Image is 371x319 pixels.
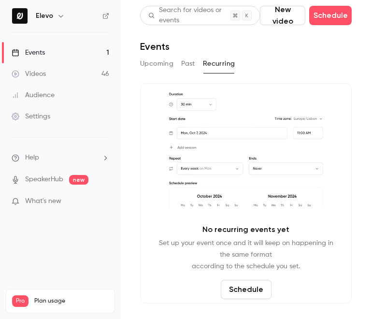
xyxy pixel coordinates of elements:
button: Schedule [309,6,352,25]
p: No recurring events yet [202,224,289,235]
span: What's new [25,196,61,206]
div: Events [12,48,45,58]
a: SpeakerHub [25,174,63,185]
div: Settings [12,112,50,121]
button: Past [181,56,195,72]
button: Upcoming [140,56,173,72]
iframe: Noticeable Trigger [98,197,109,206]
span: Pro [12,295,29,307]
div: Search for videos or events [148,5,230,26]
button: New video [260,6,305,25]
h1: Events [140,41,170,52]
li: help-dropdown-opener [12,153,109,163]
button: Recurring [203,56,235,72]
span: Help [25,153,39,163]
div: Audience [12,90,55,100]
div: Videos [12,69,46,79]
span: new [69,175,88,185]
button: Schedule [221,280,271,299]
p: Set up your event once and it will keep on happening in the same format according to the schedule... [156,237,336,272]
img: Elevo [12,8,28,24]
span: Plan usage [34,297,109,305]
h6: Elevo [36,11,53,21]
